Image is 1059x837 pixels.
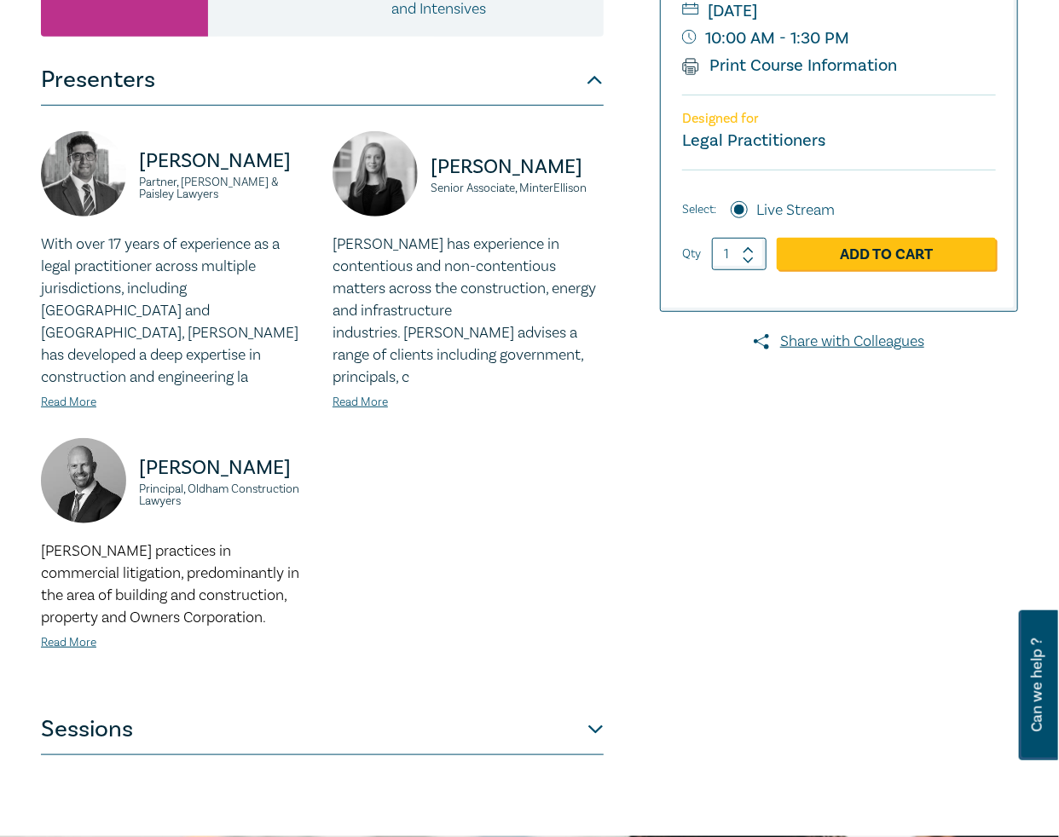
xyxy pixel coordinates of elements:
button: Presenters [41,55,604,106]
a: Add to Cart [777,238,996,270]
p: With over 17 years of experience as a legal practitioner across multiple jurisdictions, including... [41,234,312,389]
span: Can we help ? [1029,621,1045,750]
img: https://s3.ap-southeast-2.amazonaws.com/leo-cussen-store-production-content/Contacts/Isobel%20Car... [333,131,418,216]
img: https://s3.ap-southeast-2.amazonaws.com/leo-cussen-store-production-content/Contacts/Daniel%20Old... [41,438,126,523]
small: Principal, Oldham Construction Lawyers [139,483,312,507]
a: Read More [41,395,96,410]
label: Qty [682,245,701,263]
p: [PERSON_NAME] [431,153,604,181]
small: Senior Associate, MinterEllison [431,182,604,194]
a: Share with Colleagues [660,331,1018,353]
small: 10:00 AM - 1:30 PM [682,25,996,52]
small: Legal Practitioners [682,130,825,152]
a: Read More [41,635,96,650]
p: [PERSON_NAME] [139,454,312,482]
span: Select: [682,200,716,219]
a: Print Course Information [682,55,898,77]
p: [PERSON_NAME] [139,147,312,175]
span: [PERSON_NAME] practices in commercial litigation, predominantly in the area of building and const... [41,541,299,627]
p: [PERSON_NAME] has experience in contentious and non-contentious matters across the construction, ... [333,234,604,389]
small: Partner, [PERSON_NAME] & Paisley Lawyers [139,176,312,200]
p: Designed for [682,111,996,127]
img: https://s3.ap-southeast-2.amazonaws.com/leo-cussen-store-production-content/Contacts/Kerry%20Ioul... [41,131,126,216]
label: Live Stream [756,199,835,222]
input: 1 [712,238,767,270]
button: Sessions [41,704,604,755]
a: Read More [333,395,388,410]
